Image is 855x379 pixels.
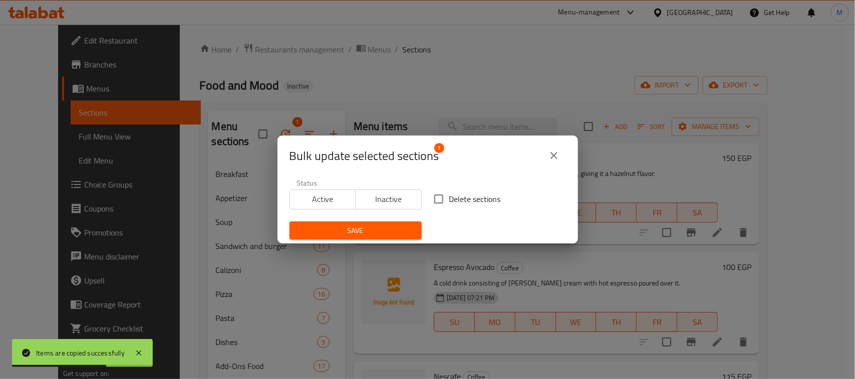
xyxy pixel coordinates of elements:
[434,143,444,153] span: 1
[298,224,414,237] span: Save
[449,193,501,205] span: Delete sections
[290,189,356,209] button: Active
[360,192,418,206] span: Inactive
[355,189,422,209] button: Inactive
[290,148,439,164] span: Selected section count
[294,192,352,206] span: Active
[542,143,566,167] button: close
[290,221,422,240] button: Save
[36,347,125,358] div: Items are copied successfully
